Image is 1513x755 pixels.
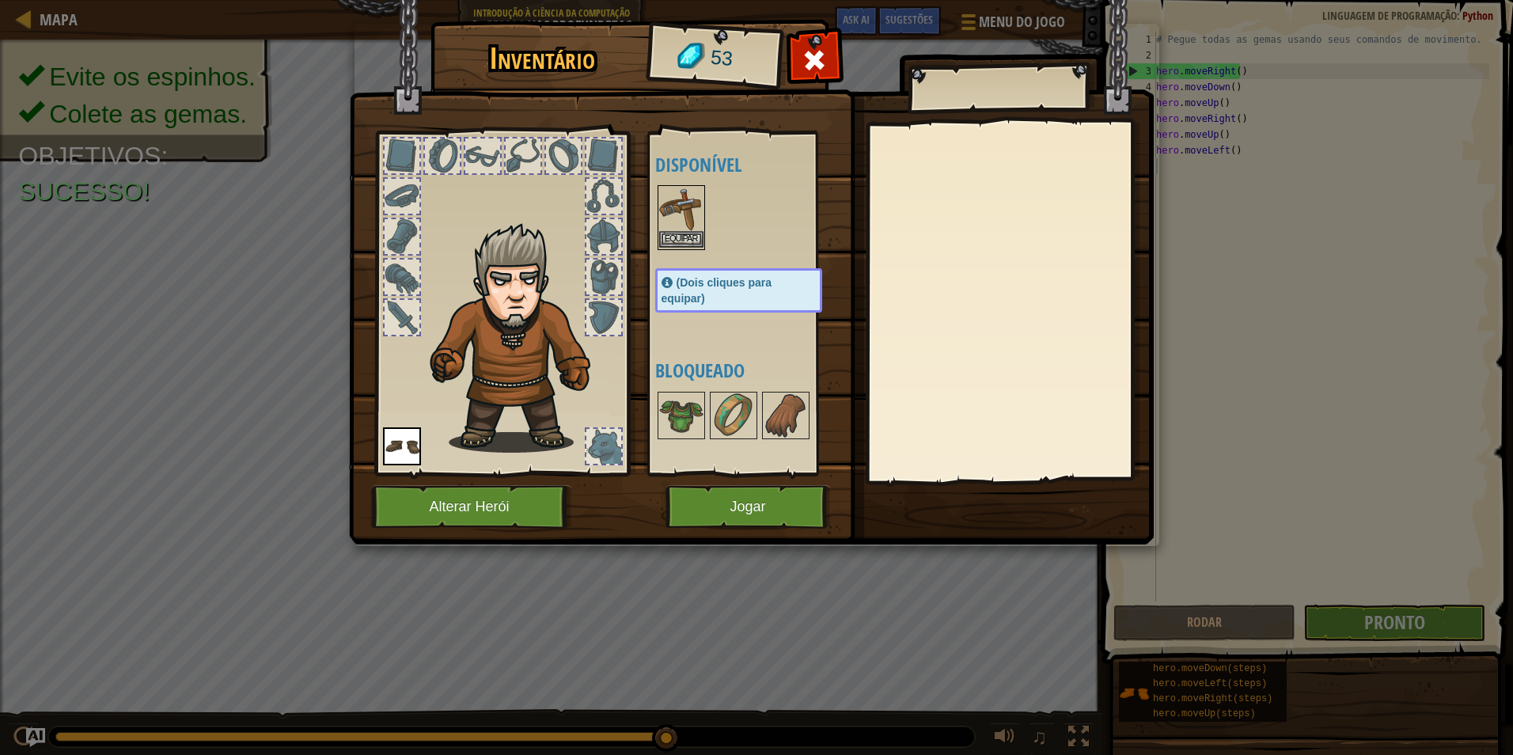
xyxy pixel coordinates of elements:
[655,360,854,381] h4: Bloqueado
[423,222,616,453] img: hair_m2.png
[655,154,854,175] h4: Disponível
[709,44,734,74] span: 53
[442,42,643,75] h1: Inventário
[659,393,703,438] img: portrait.png
[659,231,703,248] button: Equipar
[662,276,772,305] span: (Dois cliques para equipar)
[665,485,831,529] button: Jogar
[383,427,421,465] img: portrait.png
[371,485,572,529] button: Alterar Herói
[711,393,756,438] img: portrait.png
[764,393,808,438] img: portrait.png
[659,187,703,231] img: portrait.png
